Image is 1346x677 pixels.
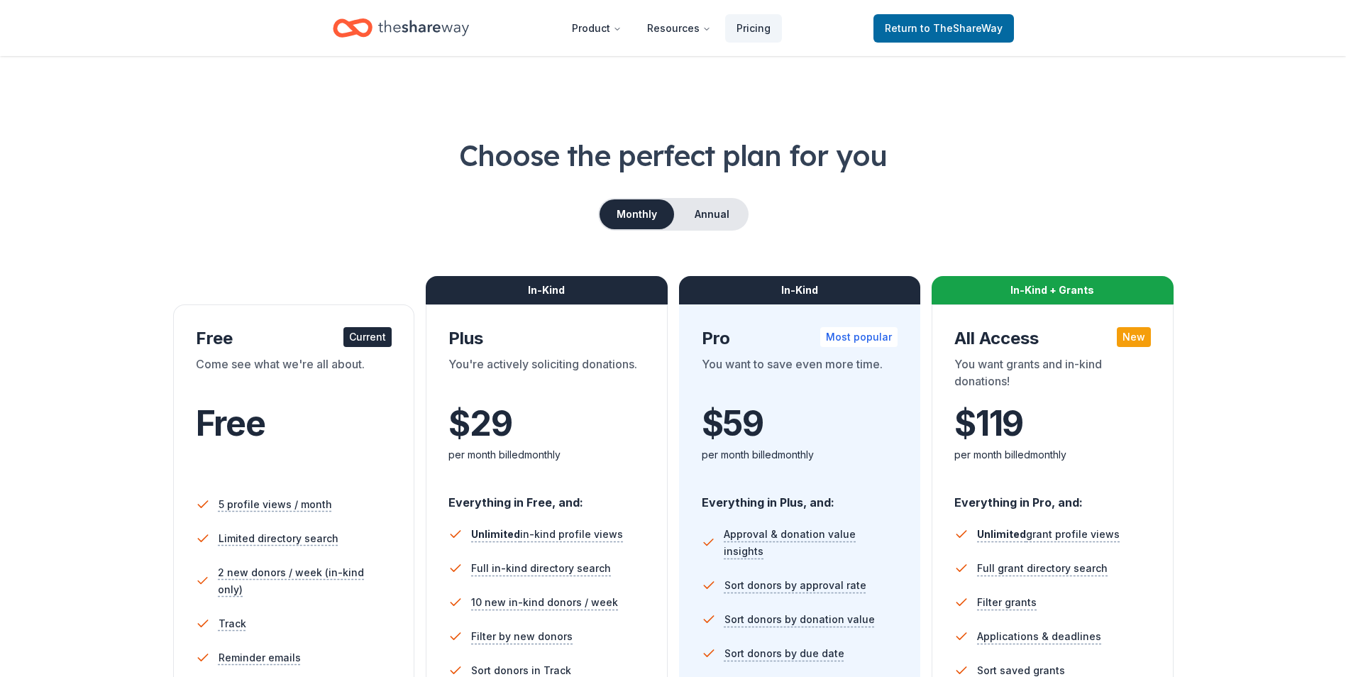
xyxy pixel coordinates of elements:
div: Plus [448,327,645,350]
span: Full grant directory search [977,560,1108,577]
a: Returnto TheShareWay [873,14,1014,43]
div: You want grants and in-kind donations! [954,356,1151,395]
div: You're actively soliciting donations. [448,356,645,395]
span: Unlimited [471,528,520,540]
a: Home [333,11,469,45]
div: Everything in Plus, and: [702,482,898,512]
div: per month billed monthly [448,446,645,463]
span: to TheShareWay [920,22,1003,34]
span: Filter by new donors [471,628,573,645]
button: Annual [677,199,747,229]
div: New [1117,327,1151,347]
nav: Main [561,11,782,45]
div: Current [343,327,392,347]
div: Pro [702,327,898,350]
h1: Choose the perfect plan for you [57,136,1289,175]
span: Approval & donation value insights [724,526,898,560]
span: $ 119 [954,404,1023,444]
div: In-Kind + Grants [932,276,1174,304]
span: 5 profile views / month [219,496,332,513]
span: Applications & deadlines [977,628,1101,645]
div: Everything in Pro, and: [954,482,1151,512]
span: Sort donors by due date [724,645,844,662]
div: Everything in Free, and: [448,482,645,512]
div: In-Kind [426,276,668,304]
span: Filter grants [977,594,1037,611]
button: Monthly [600,199,674,229]
span: Sort donors by donation value [724,611,875,628]
span: Track [219,615,246,632]
span: Limited directory search [219,530,338,547]
div: Free [196,327,392,350]
span: $ 29 [448,404,512,444]
span: Sort donors by approval rate [724,577,866,594]
div: per month billed monthly [954,446,1151,463]
div: per month billed monthly [702,446,898,463]
span: Unlimited [977,528,1026,540]
div: Come see what we're all about. [196,356,392,395]
div: You want to save even more time. [702,356,898,395]
span: $ 59 [702,404,763,444]
span: in-kind profile views [471,528,623,540]
div: Most popular [820,327,898,347]
span: Free [196,402,265,444]
span: Reminder emails [219,649,301,666]
a: Pricing [725,14,782,43]
span: 10 new in-kind donors / week [471,594,618,611]
span: Return [885,20,1003,37]
button: Product [561,14,633,43]
span: 2 new donors / week (in-kind only) [218,564,392,598]
span: grant profile views [977,528,1120,540]
button: Resources [636,14,722,43]
span: Full in-kind directory search [471,560,611,577]
div: All Access [954,327,1151,350]
div: In-Kind [679,276,921,304]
